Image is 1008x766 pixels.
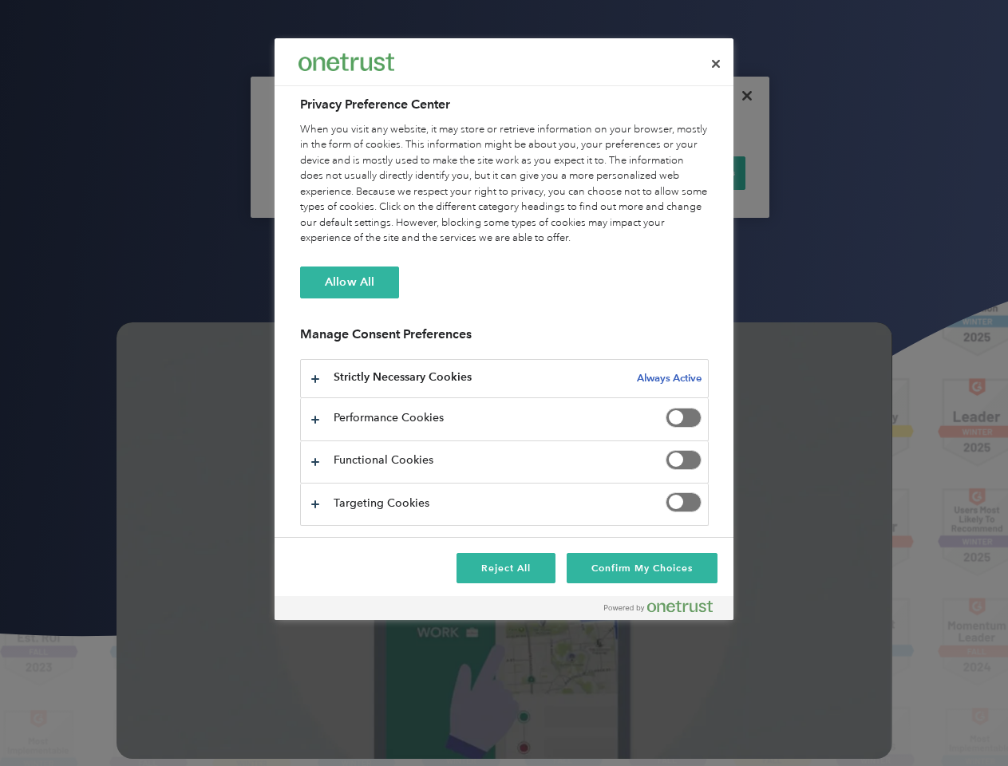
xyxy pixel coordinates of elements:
[298,46,394,78] div: Everlance
[275,38,733,620] div: Preference center
[300,122,709,247] div: When you visit any website, it may store or retrieve information on your browser, mostly in the f...
[300,326,709,351] h3: Manage Consent Preferences
[604,600,713,613] img: Powered by OneTrust Opens in a new Tab
[298,53,394,70] img: Everlance
[567,553,717,583] button: Confirm My Choices
[117,95,198,128] input: Submit
[300,267,399,298] button: Allow All
[275,38,733,620] div: Privacy Preference Center
[300,95,709,114] h2: Privacy Preference Center
[698,46,733,81] button: Close
[457,553,555,583] button: Reject All
[604,600,725,620] a: Powered by OneTrust Opens in a new Tab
